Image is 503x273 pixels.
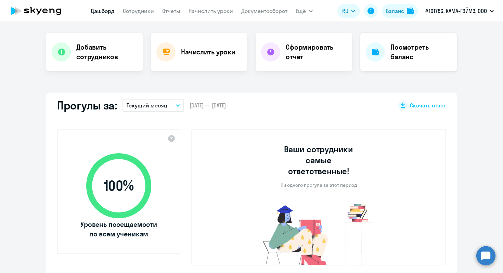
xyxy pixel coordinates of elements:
a: Начислить уроки [189,8,233,14]
span: Скачать отчет [410,102,446,109]
img: no-truants [250,202,387,265]
div: Баланс [386,7,404,15]
button: #101786, КАМА-ГЭЙМЗ, ООО [422,3,497,19]
h4: Сформировать отчет [286,42,347,62]
img: balance [407,8,414,14]
button: RU [337,4,360,18]
h2: Прогулы за: [57,99,117,112]
a: Отчеты [162,8,180,14]
h4: Добавить сотрудников [76,42,137,62]
span: Уровень посещаемости по всем ученикам [79,220,158,239]
button: Балансbalance [382,4,418,18]
h4: Посмотреть баланс [390,42,451,62]
p: #101786, КАМА-ГЭЙМЗ, ООО [425,7,487,15]
a: Дашборд [91,8,115,14]
span: RU [342,7,348,15]
button: Текущий месяц [122,99,184,112]
h3: Ваши сотрудники самые ответственные! [275,144,363,177]
a: Сотрудники [123,8,154,14]
span: 100 % [79,178,158,194]
p: Ни одного прогула за этот период [281,182,357,188]
a: Документооборот [241,8,287,14]
button: Ещё [296,4,313,18]
p: Текущий месяц [127,101,167,109]
span: Ещё [296,7,306,15]
span: [DATE] — [DATE] [190,102,226,109]
h4: Начислить уроки [181,47,235,57]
